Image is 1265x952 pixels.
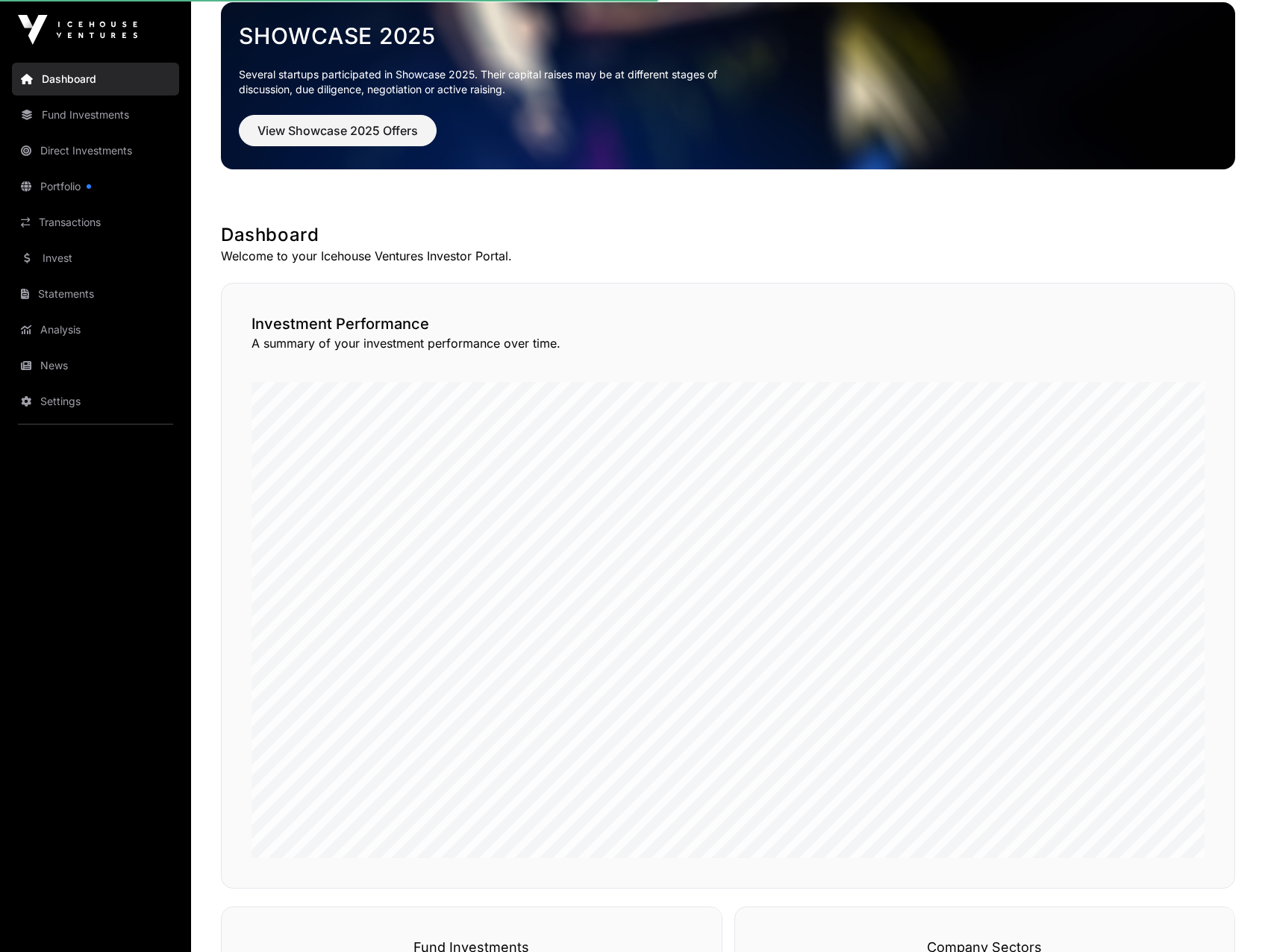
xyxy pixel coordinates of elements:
a: Direct Investments [12,134,179,167]
a: View Showcase 2025 Offers [239,130,437,145]
button: View Showcase 2025 Offers [239,115,437,146]
a: Showcase 2025 [239,22,1217,49]
h2: Investment Performance [252,313,1205,334]
a: Portfolio [12,170,179,203]
a: Transactions [12,206,179,239]
h1: Dashboard [221,223,1235,247]
a: Dashboard [12,63,179,95]
img: Icehouse Ventures Logo [18,15,137,45]
span: View Showcase 2025 Offers [257,122,418,140]
img: Showcase 2025 [221,2,1235,169]
a: Settings [12,385,179,418]
a: News [12,349,179,382]
p: Several startups participated in Showcase 2025. Their capital raises may be at different stages o... [239,67,740,97]
p: A summary of your investment performance over time. [252,334,1205,352]
p: Welcome to your Icehouse Ventures Investor Portal. [221,247,1235,265]
a: Statements [12,278,179,310]
a: Invest [12,242,179,275]
a: Fund Investments [12,98,179,131]
iframe: Chat Widget [1190,880,1265,952]
a: Analysis [12,313,179,346]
